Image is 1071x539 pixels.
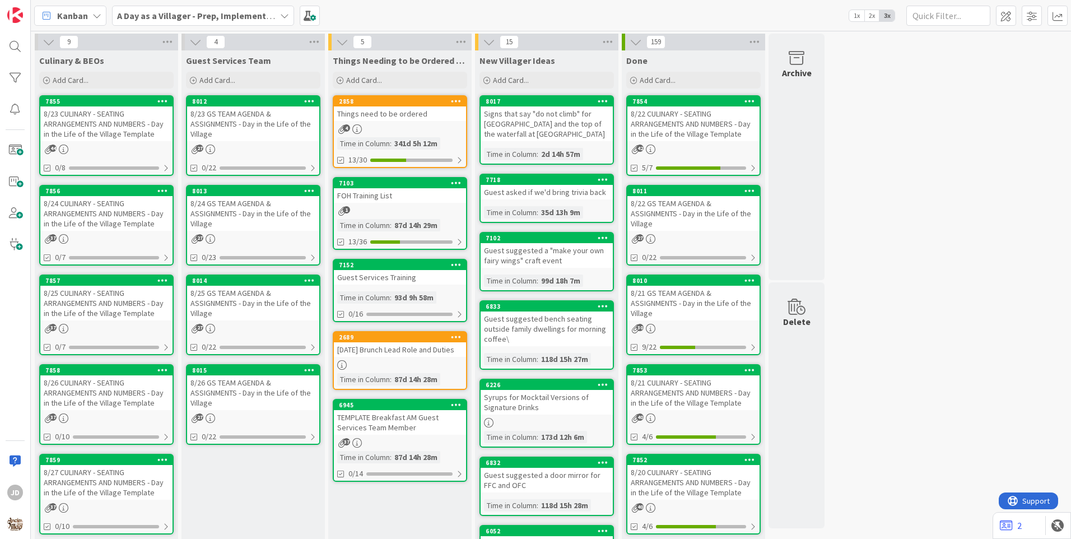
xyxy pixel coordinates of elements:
a: 80148/25 GS TEAM AGENDA & ASSIGNMENTS - Day in the Life of the Village0/22 [186,275,320,355]
span: 30 [636,324,644,331]
div: 78598/27 CULINARY - SEATING ARRANGEMENTS AND NUMBERS - Day in the Life of the Village Template [40,455,173,500]
div: 99d 18h 7m [538,275,583,287]
div: 7859 [45,456,173,464]
div: 8010 [627,276,760,286]
span: 1x [849,10,864,21]
div: 7102 [486,234,613,242]
div: 7103 [339,179,466,187]
div: 78528/20 CULINARY - SEATING ARRANGEMENTS AND NUMBERS - Day in the Life of the Village Template [627,455,760,500]
div: 8/21 GS TEAM AGENDA & ASSIGNMENTS - Day in the Life of the Village [627,286,760,320]
div: 8/26 CULINARY - SEATING ARRANGEMENTS AND NUMBERS - Day in the Life of the Village Template [40,375,173,410]
div: 7852 [632,456,760,464]
div: 8017Signs that say "do not climb" for [GEOGRAPHIC_DATA] and the top of the waterfall at [GEOGRAPH... [481,96,613,141]
span: 37 [343,438,350,445]
div: 7103 [334,178,466,188]
div: 8017 [486,97,613,105]
div: Time in Column [484,431,537,443]
span: : [390,373,392,385]
span: : [390,291,392,304]
span: Support [24,2,51,15]
span: 15 [500,35,519,49]
span: 2x [864,10,879,21]
span: : [537,431,538,443]
span: : [390,219,392,231]
div: Delete [783,315,811,328]
div: 173d 12h 6m [538,431,587,443]
span: 37 [49,324,57,331]
div: 6052 [481,526,613,536]
div: 80118/22 GS TEAM AGENDA & ASSIGNMENTS - Day in the Life of the Village [627,186,760,231]
div: 80158/26 GS TEAM AGENDA & ASSIGNMENTS - Day in the Life of the Village [187,365,319,410]
div: 8015 [187,365,319,375]
span: 4/6 [642,431,653,443]
a: 2858Things need to be orderedTime in Column:341d 5h 12m13/30 [333,95,467,168]
a: 78598/27 CULINARY - SEATING ARRANGEMENTS AND NUMBERS - Day in the Life of the Village Template0/10 [39,454,174,535]
div: Time in Column [337,451,390,463]
div: 6226Syrups for Mocktail Versions of Signature Drinks [481,380,613,415]
span: 0/8 [55,162,66,174]
span: 44 [49,145,57,152]
span: 37 [49,503,57,510]
span: 9/22 [642,341,656,353]
span: : [537,353,538,365]
div: Archive [782,66,812,80]
input: Quick Filter... [906,6,990,26]
span: 13/30 [348,154,367,166]
div: 7103FOH Training List [334,178,466,203]
span: 0/14 [348,468,363,480]
div: 7102 [481,233,613,243]
div: 8/26 GS TEAM AGENDA & ASSIGNMENTS - Day in the Life of the Village [187,375,319,410]
div: 7102Guest suggested a "make your own fairy wings" craft event [481,233,613,268]
span: Add Card... [493,75,529,85]
div: 8014 [192,277,319,285]
div: 8011 [632,187,760,195]
span: Culinary & BEOs [39,55,104,66]
div: 8/22 CULINARY - SEATING ARRANGEMENTS AND NUMBERS - Day in the Life of the Village Template [627,106,760,141]
span: 0/10 [55,521,69,532]
div: 8/21 CULINARY - SEATING ARRANGEMENTS AND NUMBERS - Day in the Life of the Village Template [627,375,760,410]
span: Done [626,55,648,66]
div: 8/25 CULINARY - SEATING ARRANGEMENTS AND NUMBERS - Day in the Life of the Village Template [40,286,173,320]
span: Add Card... [346,75,382,85]
div: 6226 [486,381,613,389]
div: Time in Column [484,499,537,512]
div: Signs that say "do not climb" for [GEOGRAPHIC_DATA] and the top of the waterfall at [GEOGRAPHIC_D... [481,106,613,141]
span: 0/23 [202,252,216,263]
span: 0/22 [202,431,216,443]
div: 2689 [334,332,466,342]
div: 7858 [45,366,173,374]
a: 78568/24 CULINARY - SEATING ARRANGEMENTS AND NUMBERS - Day in the Life of the Village Template0/7 [39,185,174,266]
div: 2858 [339,97,466,105]
div: 8012 [192,97,319,105]
div: 93d 9h 58m [392,291,436,304]
div: Guest suggested a "make your own fairy wings" craft event [481,243,613,268]
div: 80108/21 GS TEAM AGENDA & ASSIGNMENTS - Day in the Life of the Village [627,276,760,320]
span: 37 [49,413,57,421]
div: 7855 [45,97,173,105]
div: Guest suggested bench seating outside family dwellings for morning coffee\ [481,312,613,346]
a: 7103FOH Training ListTime in Column:87d 14h 29m13/36 [333,177,467,250]
a: 2 [1000,519,1022,532]
div: 8/24 GS TEAM AGENDA & ASSIGNMENTS - Day in the Life of the Village [187,196,319,231]
a: 80128/23 GS TEAM AGENDA & ASSIGNMENTS - Day in the Life of the Village0/22 [186,95,320,176]
span: 42 [636,145,644,152]
div: 7856 [40,186,173,196]
div: 8015 [192,366,319,374]
div: [DATE] Brunch Lead Role and Duties [334,342,466,357]
div: 7152 [339,261,466,269]
div: 8013 [192,187,319,195]
div: 78568/24 CULINARY - SEATING ARRANGEMENTS AND NUMBERS - Day in the Life of the Village Template [40,186,173,231]
span: : [537,206,538,219]
div: 2d 14h 57m [538,148,583,160]
div: 7152Guest Services Training [334,260,466,285]
span: 27 [196,234,203,241]
div: 8012 [187,96,319,106]
span: Add Card... [640,75,676,85]
div: 7855 [40,96,173,106]
div: 7857 [40,276,173,286]
span: : [390,137,392,150]
div: 78538/21 CULINARY - SEATING ARRANGEMENTS AND NUMBERS - Day in the Life of the Village Template [627,365,760,410]
span: : [537,275,538,287]
div: 2858 [334,96,466,106]
span: 27 [636,234,644,241]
